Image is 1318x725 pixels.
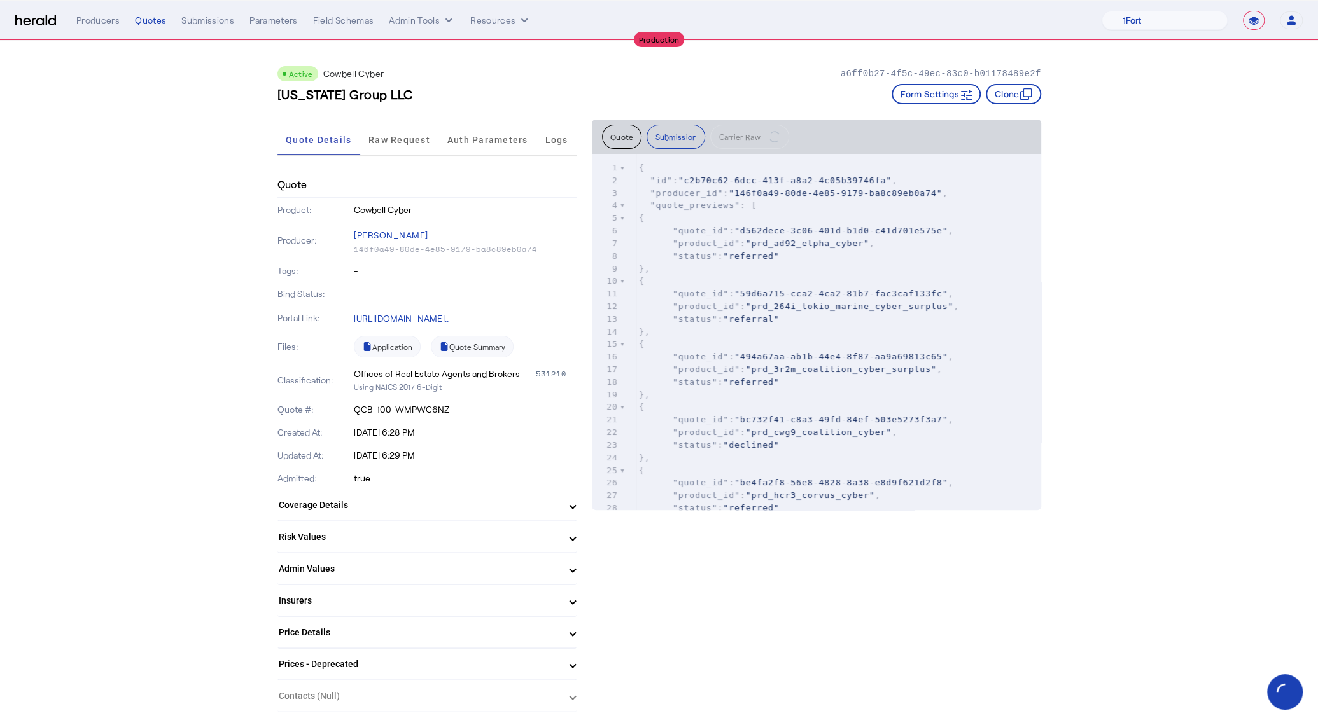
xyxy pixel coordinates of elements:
a: Quote Summary [431,336,514,357]
h3: [US_STATE] Group LLC [277,85,413,103]
span: : [639,251,780,261]
span: "referred" [723,377,779,387]
div: 15 [592,338,620,350]
mat-panel-title: Risk Values [279,530,560,544]
div: 1 [592,162,620,174]
mat-panel-title: Insurers [279,594,560,607]
p: true [354,472,577,485]
div: 28 [592,502,620,514]
span: "quote_id" [673,478,729,487]
mat-expansion-panel-header: Price Details [277,617,577,647]
p: Producer: [277,234,352,247]
span: : , [639,478,953,487]
span: "product_id" [673,364,740,374]
mat-panel-title: Coverage Details [279,499,560,512]
span: "product_id" [673,427,740,437]
div: 7 [592,237,620,250]
span: { [639,213,645,223]
mat-expansion-panel-header: Coverage Details [277,490,577,520]
span: "prd_ad92_elpha_cyber" [746,238,869,248]
herald-code-block: quote [592,154,1041,510]
p: Product: [277,204,352,216]
span: "c2b70c62-6dcc-413f-a8a2-4c05b39746fa" [678,176,892,185]
span: "be4fa2f8-56e8-4828-8a38-e8d9f621d2f8" [734,478,948,487]
span: "quote_id" [673,289,729,298]
span: : , [639,226,953,235]
mat-expansion-panel-header: Prices - Deprecated [277,649,577,679]
span: { [639,276,645,286]
p: Admitted: [277,472,352,485]
span: "quote_id" [673,352,729,361]
div: 4 [592,199,620,212]
p: [DATE] 6:28 PM [354,426,577,439]
div: 26 [592,476,620,489]
span: : , [639,289,953,298]
div: 531210 [536,368,577,380]
span: "prd_3r2m_coalition_cyber_surplus" [746,364,937,374]
span: : , [639,238,875,248]
button: Carrier Raw [710,125,789,149]
div: 14 [592,326,620,338]
span: "status" [673,377,718,387]
div: Producers [76,14,120,27]
p: Portal Link: [277,312,352,324]
p: Updated At: [277,449,352,462]
span: "quote_id" [673,415,729,424]
p: Tags: [277,265,352,277]
span: "quote_id" [673,226,729,235]
mat-expansion-panel-header: Admin Values [277,553,577,584]
p: a6ff0b27-4f5c-49ec-83c0-b01178489e2f [840,67,1041,80]
p: Quote #: [277,403,352,416]
span: "referred" [723,251,779,261]
span: "bc732f41-c8a3-49fd-84ef-503e5273f3a7" [734,415,948,424]
span: "producer_id" [650,188,724,198]
div: 25 [592,464,620,477]
span: "declined" [723,440,779,450]
span: : , [639,364,943,374]
div: Quotes [135,14,166,27]
div: 27 [592,489,620,502]
span: : [639,503,780,513]
mat-panel-title: Admin Values [279,562,560,576]
div: 10 [592,275,620,287]
div: 5 [592,212,620,224]
div: Offices of Real Estate Agents and Brokers [354,368,520,380]
span: "referred" [723,503,779,513]
span: "146f0a49-80de-4e85-9179-ba8c89eb0a74" [729,188,942,198]
div: 13 [592,313,620,326]
span: { [639,339,645,349]
span: "d562dece-3c06-401d-b1d0-c41d701e575e" [734,226,948,235]
div: 17 [592,363,620,376]
div: 24 [592,452,620,464]
a: [URL][DOMAIN_NAME].. [354,313,449,324]
span: }, [639,327,650,336]
span: : [639,377,780,387]
span: "product_id" [673,238,740,248]
p: Files: [277,340,352,353]
span: : , [639,301,959,311]
img: Herald Logo [15,15,56,27]
span: "prd_hcr3_corvus_cyber" [746,490,875,500]
span: Carrier Raw [719,133,760,141]
span: Logs [545,135,568,144]
p: [DATE] 6:29 PM [354,449,577,462]
span: : , [639,490,881,500]
div: Submissions [181,14,234,27]
span: : , [639,415,953,424]
div: Parameters [249,14,298,27]
div: 3 [592,187,620,200]
p: Using NAICS 2017 6-Digit [354,380,577,393]
span: "product_id" [673,490,740,500]
div: 6 [592,224,620,237]
p: QCB-100-WMPWC6NZ [354,403,577,416]
button: Quote [602,125,642,149]
span: : [639,314,780,324]
p: Classification: [277,374,352,387]
div: 8 [592,250,620,263]
span: Quote Details [286,135,351,144]
span: "quote_previews" [650,200,740,210]
button: Submission [647,125,705,149]
span: : , [639,188,948,198]
button: Form Settings [892,84,981,104]
div: 22 [592,426,620,439]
